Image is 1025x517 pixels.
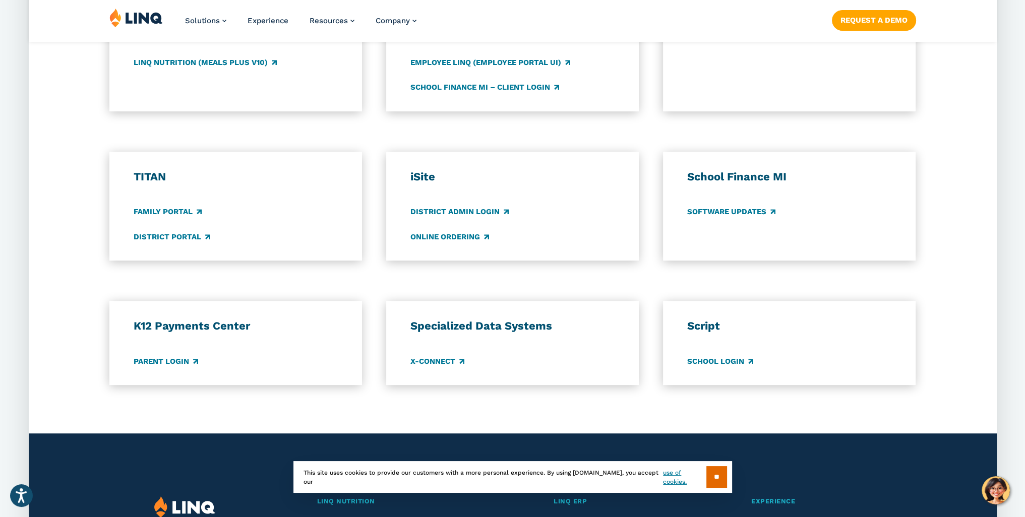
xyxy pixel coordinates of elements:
h3: TITAN [134,170,338,184]
h3: Specialized Data Systems [410,319,615,333]
a: Software Updates [687,207,775,218]
h3: iSite [410,170,615,184]
a: Online Ordering [410,231,489,242]
nav: Primary Navigation [185,8,416,41]
a: Resources [310,16,354,25]
div: This site uses cookies to provide our customers with a more personal experience. By using [DOMAIN... [293,461,732,493]
a: Request a Demo [831,10,916,30]
h3: Script [687,319,891,333]
nav: Button Navigation [831,8,916,30]
a: Company [376,16,416,25]
img: LINQ | K‑12 Software [109,8,163,27]
button: Hello, have a question? Let’s chat. [982,476,1010,504]
h3: School Finance MI [687,170,891,184]
a: Solutions [185,16,226,25]
span: Company [376,16,410,25]
a: LINQ Nutrition (Meals Plus v10) [134,57,277,68]
a: District Portal [134,231,210,242]
a: Employee LINQ (Employee Portal UI) [410,57,570,68]
a: School Login [687,356,753,367]
a: use of cookies. [663,468,706,486]
h3: K12 Payments Center [134,319,338,333]
a: School Finance MI – Client Login [410,82,559,93]
a: Parent Login [134,356,198,367]
span: Solutions [185,16,220,25]
a: Family Portal [134,207,202,218]
a: Experience [248,16,288,25]
a: X-Connect [410,356,464,367]
a: District Admin Login [410,207,509,218]
span: Resources [310,16,348,25]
